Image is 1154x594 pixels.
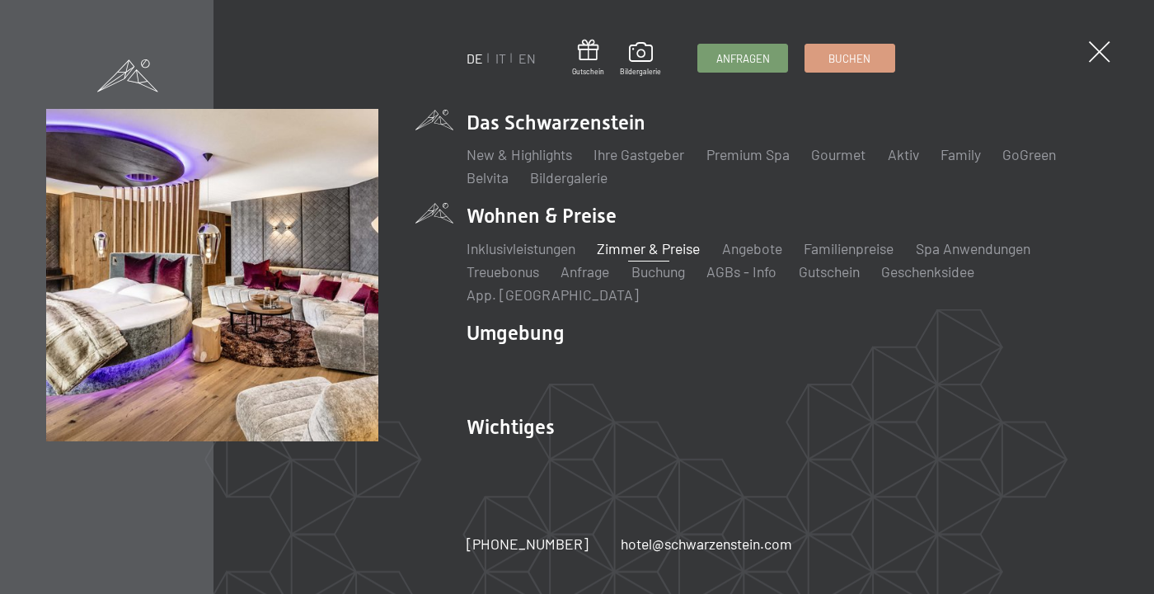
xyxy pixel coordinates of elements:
a: Bildergalerie [620,42,661,77]
a: Gutschein [799,262,860,280]
a: App. [GEOGRAPHIC_DATA] [467,285,639,304]
a: Buchen [805,45,894,72]
a: AGBs - Info [706,262,776,280]
a: GoGreen [1002,145,1056,163]
span: Bildergalerie [620,67,661,77]
a: Treuebonus [467,262,539,280]
a: Bildergalerie [530,168,607,186]
a: New & Highlights [467,145,572,163]
a: Family [941,145,981,163]
a: Familienpreise [804,239,894,257]
a: Belvita [467,168,509,186]
a: Buchung [631,262,685,280]
a: IT [495,50,506,66]
a: Spa Anwendungen [916,239,1030,257]
a: Anfragen [698,45,787,72]
a: Aktiv [888,145,919,163]
span: Anfragen [716,51,770,66]
span: Gutschein [572,67,604,77]
a: hotel@schwarzenstein.com [621,534,792,554]
a: Ihre Gastgeber [593,145,684,163]
a: DE [467,50,483,66]
a: [PHONE_NUMBER] [467,534,589,554]
a: Gourmet [811,145,865,163]
span: Buchen [828,51,870,66]
a: Anfrage [561,262,609,280]
span: [PHONE_NUMBER] [467,535,589,553]
a: Geschenksidee [881,262,974,280]
a: Zimmer & Preise [597,239,700,257]
a: Inklusivleistungen [467,239,575,257]
a: Gutschein [572,40,604,77]
a: Premium Spa [706,145,790,163]
a: EN [518,50,536,66]
a: Angebote [722,239,782,257]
